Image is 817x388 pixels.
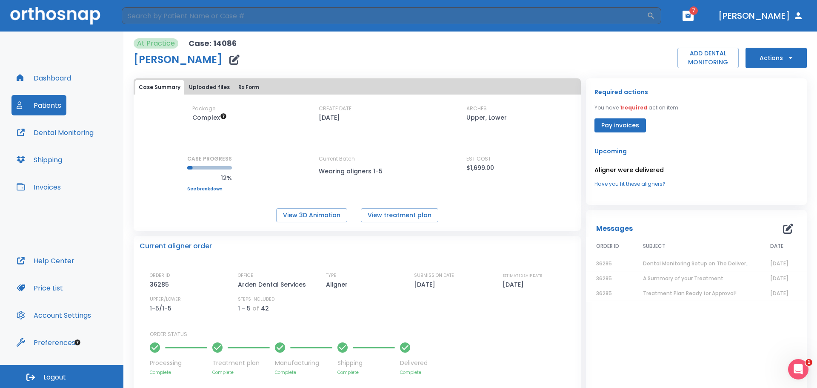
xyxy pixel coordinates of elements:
p: Complete [150,369,207,376]
button: Rx Form [235,80,263,95]
button: Uploaded files [186,80,233,95]
button: Dental Monitoring [11,122,99,143]
span: 36285 [596,290,612,297]
p: Aligner were delivered [594,165,798,175]
button: ADD DENTAL MONITORING [677,48,739,68]
p: ORDER STATUS [150,331,575,338]
p: Processing [150,359,207,368]
p: You have action item [594,104,678,112]
p: of [252,303,259,313]
div: tabs [135,80,579,95]
p: [DATE] [319,112,340,123]
p: 36285 [150,279,172,290]
p: 42 [261,303,269,313]
p: ORDER ID [150,272,170,279]
p: SUBMISSION DATE [414,272,454,279]
p: STEPS INCLUDED [238,296,274,303]
button: Shipping [11,149,67,170]
h1: [PERSON_NAME] [134,55,223,65]
span: [DATE] [770,290,788,297]
span: [DATE] [770,260,788,267]
span: Treatment Plan Ready for Approval! [643,290,737,297]
button: Price List [11,278,68,298]
p: 12% [187,173,232,183]
span: 1 [806,359,812,366]
p: EST COST [466,155,491,163]
p: At Practice [137,38,175,49]
p: Treatment plan [212,359,270,368]
span: Up to 50 Steps (100 aligners) [192,113,227,122]
button: Patients [11,95,66,115]
p: UPPER/LOWER [150,296,181,303]
p: CREATE DATE [319,105,351,112]
p: Messages [596,224,633,234]
button: Preferences [11,332,80,353]
span: 36285 [596,260,612,267]
p: Current Batch [319,155,395,163]
span: Dental Monitoring Setup on The Delivery Day [643,260,760,267]
p: ESTIMATED SHIP DATE [503,272,542,279]
p: Delivered [400,359,428,368]
p: Complete [275,369,332,376]
p: Complete [212,369,270,376]
a: Have you fit these aligners? [594,180,798,188]
p: [DATE] [414,279,438,290]
span: ORDER ID [596,242,619,250]
button: Actions [746,48,807,68]
p: 1-5/1-5 [150,303,174,313]
p: $1,699.00 [466,163,494,173]
p: TYPE [326,272,336,279]
p: Complete [400,369,428,376]
span: DATE [770,242,783,250]
button: Pay invoices [594,118,646,132]
p: Current aligner order [140,241,212,251]
p: Aligner [326,279,351,290]
p: CASE PROGRESS [187,155,232,163]
p: Wearing aligners 1-5 [319,166,395,176]
p: Shipping [337,359,395,368]
input: Search by Patient Name or Case # [122,7,647,24]
p: Upcoming [594,146,798,156]
p: Manufacturing [275,359,332,368]
div: Tooltip anchor [74,339,81,346]
button: View 3D Animation [276,208,347,222]
p: Package [192,105,215,112]
span: 36285 [596,275,612,282]
button: Help Center [11,250,80,271]
button: Dashboard [11,68,76,88]
button: Account Settings [11,305,96,325]
span: Logout [43,373,66,382]
span: [DATE] [770,275,788,282]
span: 7 [689,6,698,15]
span: SUBJECT [643,242,666,250]
p: [DATE] [503,279,527,290]
span: A Summary of your Treatment [643,275,723,282]
iframe: Intercom live chat [788,359,808,379]
p: Arden Dental Services [238,279,309,290]
button: View treatment plan [361,208,438,222]
button: Invoices [11,177,66,197]
button: [PERSON_NAME] [715,8,807,23]
span: 1 required [620,104,647,111]
button: Case Summary [135,80,184,95]
p: OFFICE [238,272,253,279]
img: Orthosnap [10,7,100,24]
p: ARCHES [466,105,487,112]
p: Upper, Lower [466,112,507,123]
p: 1 - 5 [238,303,251,313]
p: Required actions [594,87,648,97]
p: Case: 14086 [189,38,237,49]
p: Complete [337,369,395,376]
a: See breakdown [187,187,232,192]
